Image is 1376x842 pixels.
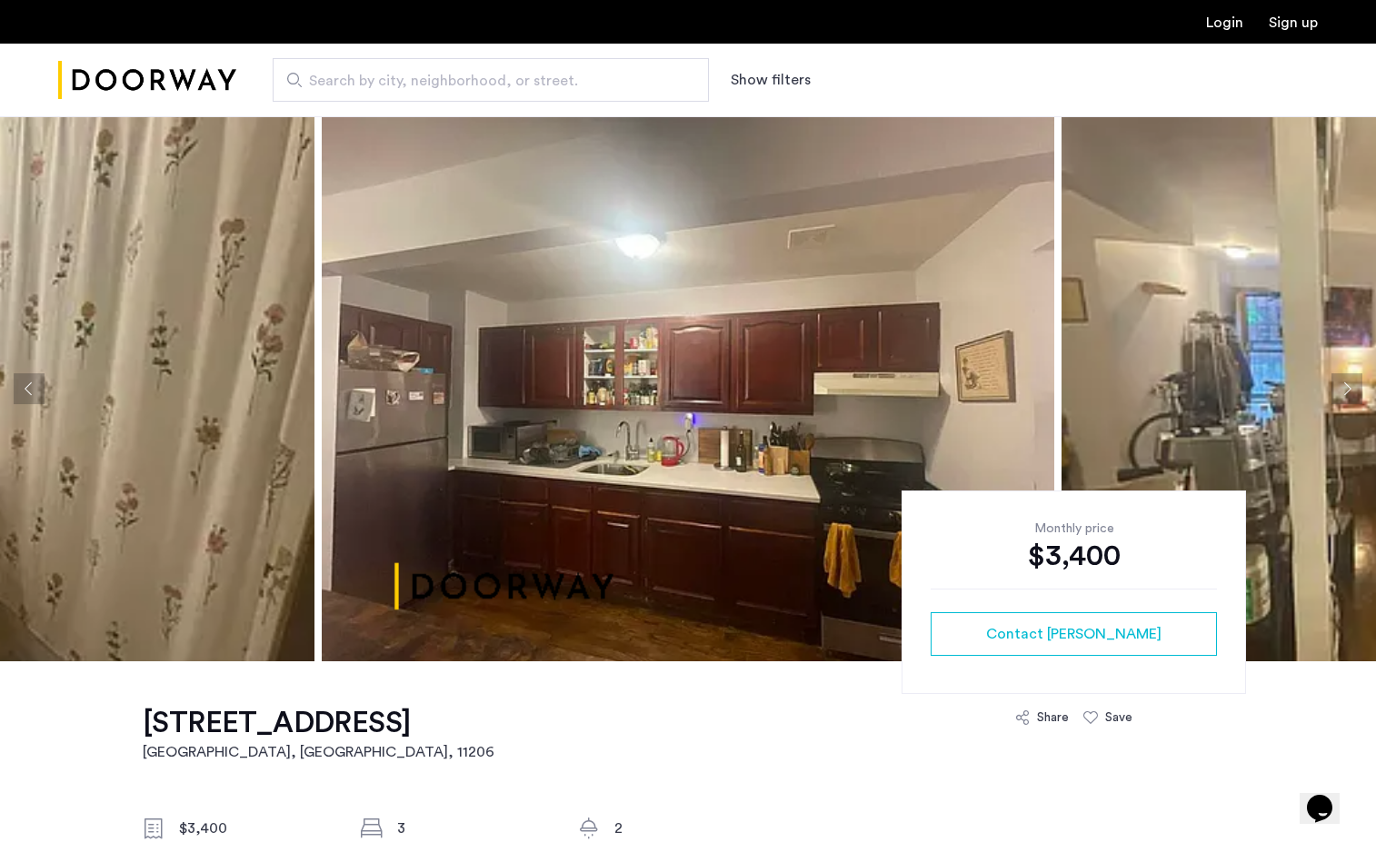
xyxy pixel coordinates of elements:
iframe: chat widget [1300,769,1358,824]
a: Login [1206,15,1243,30]
img: apartment [322,116,1054,661]
button: Previous apartment [14,373,45,404]
div: Save [1105,708,1132,727]
div: $3,400 [179,817,332,839]
h2: [GEOGRAPHIC_DATA], [GEOGRAPHIC_DATA] , 11206 [143,741,494,763]
div: Share [1037,708,1069,727]
h1: [STREET_ADDRESS] [143,705,494,741]
input: Apartment Search [273,58,709,102]
button: Show or hide filters [731,69,811,91]
a: Registration [1269,15,1318,30]
span: Search by city, neighborhood, or street. [309,70,658,92]
button: Next apartment [1331,373,1362,404]
img: logo [58,46,236,114]
span: Contact [PERSON_NAME] [986,623,1162,645]
div: 2 [614,817,767,839]
div: Monthly price [931,520,1217,538]
button: button [931,612,1217,656]
div: 3 [397,817,550,839]
a: [STREET_ADDRESS][GEOGRAPHIC_DATA], [GEOGRAPHIC_DATA], 11206 [143,705,494,763]
a: Cazamio Logo [58,46,236,114]
div: $3,400 [931,538,1217,574]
